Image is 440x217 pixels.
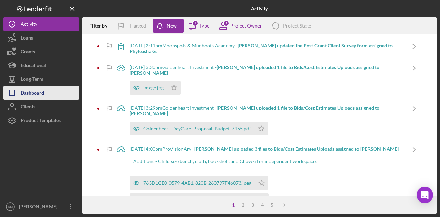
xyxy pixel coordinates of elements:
[3,17,79,31] button: Activity
[89,23,112,29] div: Filter by
[251,6,268,11] b: Activity
[3,113,79,127] button: Product Templates
[130,65,406,76] div: [DATE] 3:30pm Goldenheart Investment -
[130,43,406,54] div: [DATE] 2:11pm Moonspots & Mudboots Academy -
[3,86,79,100] button: Dashboard
[112,100,423,140] a: [DATE] 3:29pmGoldenheart Investment -[PERSON_NAME] uploaded 1 file to Bids/Cost Estimates Uploads...
[194,146,399,152] b: [PERSON_NAME] uploaded 3 files to Bids/Cost Estimates Uploads assigned to [PERSON_NAME]
[21,86,44,101] div: Dashboard
[21,58,46,74] div: Educational
[21,113,61,129] div: Product Templates
[230,23,262,29] div: Project Owner
[248,202,257,208] div: 3
[3,100,79,113] button: Clients
[267,202,277,208] div: 5
[143,180,251,186] div: 763D1CE0-0579-4AB1-820B-260797F46073.jpeg
[21,17,37,33] div: Activity
[283,23,311,29] div: Project Stage
[130,122,268,135] button: Goldenheart_DayCare_Proposal_Budget_7455.pdf
[130,19,146,33] div: Flagged
[143,126,251,131] div: Goldenheart_DayCare_Proposal_Budget_7455.pdf
[3,58,79,72] button: Educational
[130,146,406,152] div: [DATE] 4:00pm ProVisionAry -
[3,31,79,45] button: Loans
[17,200,62,215] div: [PERSON_NAME]
[112,38,423,59] a: [DATE] 2:11pmMoonspots & Mudboots Academy -[PERSON_NAME] updated the Post Grant Client Survey for...
[417,187,433,203] div: Open Intercom Messenger
[167,19,177,33] div: New
[238,202,248,208] div: 2
[229,202,238,208] div: 1
[3,200,79,214] button: KM[PERSON_NAME]
[143,85,164,90] div: image.jpg
[130,64,379,76] b: [PERSON_NAME] uploaded 1 file to Bids/Cost Estimates Uploads assigned to [PERSON_NAME]
[130,43,393,54] b: [PERSON_NAME] updated the Post Grant Client Survey form assigned to Phyleasha G.
[112,59,423,100] a: [DATE] 3:30pmGoldenheart Investment -[PERSON_NAME] uploaded 1 file to Bids/Cost Estimates Uploads...
[199,23,209,29] div: Type
[192,20,198,26] div: 3
[130,155,406,167] div: Additions - Child size bench, cloth, bookshelf, and Chowki for independent workspace.
[257,202,267,208] div: 4
[21,100,35,115] div: Clients
[130,81,181,95] button: image.jpg
[3,72,79,86] button: Long-Term
[223,20,229,26] div: 1
[3,45,79,58] button: Grants
[130,176,268,190] button: 763D1CE0-0579-4AB1-820B-260797F46073.jpeg
[8,205,13,209] text: KM
[130,105,406,116] div: [DATE] 3:29pm Goldenheart Investment -
[21,31,33,46] div: Loans
[130,105,379,116] b: [PERSON_NAME] uploaded 1 file to Bids/Cost Estimates Uploads assigned to [PERSON_NAME]
[21,72,43,88] div: Long-Term
[21,45,35,60] div: Grants
[112,19,153,33] button: Flagged
[153,19,184,33] button: New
